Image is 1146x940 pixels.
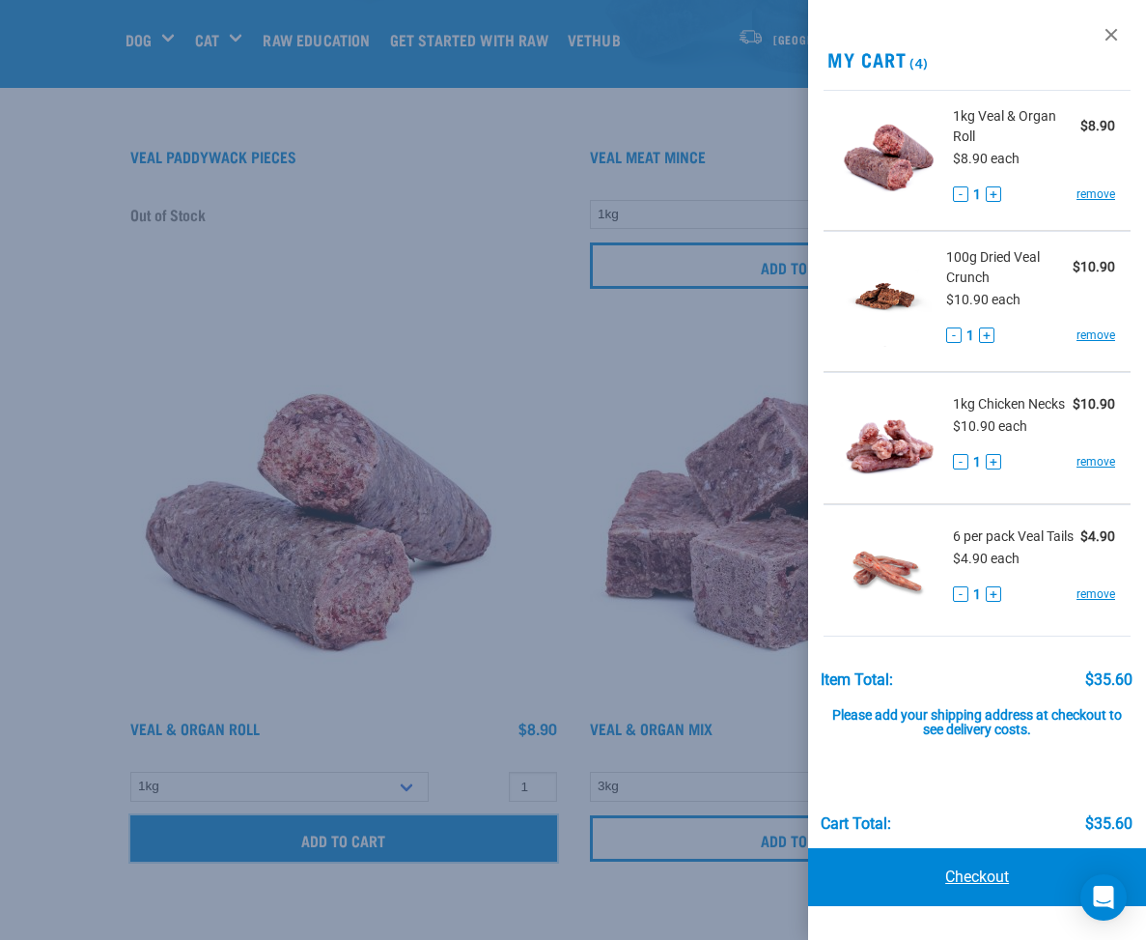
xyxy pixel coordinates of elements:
[953,186,968,202] button: -
[946,292,1020,307] span: $10.90 each
[986,186,1001,202] button: +
[1076,585,1115,603] a: remove
[1076,185,1115,203] a: remove
[973,185,981,205] span: 1
[1080,118,1115,133] strong: $8.90
[953,394,1065,414] span: 1kg Chicken Necks
[822,815,892,833] div: Cart total:
[986,454,1001,470] button: +
[1073,259,1115,274] strong: $10.90
[839,388,938,488] img: Chicken Necks
[907,59,929,66] span: (4)
[1085,815,1132,833] div: $35.60
[966,326,974,346] span: 1
[808,848,1146,906] a: Checkout
[1076,453,1115,470] a: remove
[953,151,1020,166] span: $8.90 each
[822,689,1133,739] div: Please add your shipping address at checkout to see delivery costs.
[1080,874,1127,921] div: Open Intercom Messenger
[839,521,938,620] img: Veal Tails
[953,454,968,470] button: -
[946,328,962,343] button: -
[1076,327,1115,344] a: remove
[822,671,894,689] div: Item Total:
[979,328,994,343] button: +
[953,106,1080,147] span: 1kg Veal & Organ Roll
[1080,528,1115,544] strong: $4.90
[946,247,1073,288] span: 100g Dried Veal Crunch
[973,452,981,472] span: 1
[839,247,932,347] img: Dried Veal Crunch
[953,527,1074,547] span: 6 per pack Veal Tails
[953,586,968,602] button: -
[1073,396,1115,412] strong: $10.90
[953,551,1020,566] span: $4.90 each
[839,106,938,206] img: Veal & Organ Roll
[808,48,1146,71] h2: My Cart
[1085,671,1132,689] div: $35.60
[973,584,981,605] span: 1
[953,418,1027,434] span: $10.90 each
[986,586,1001,602] button: +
